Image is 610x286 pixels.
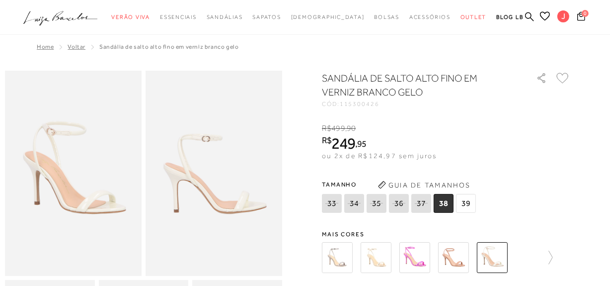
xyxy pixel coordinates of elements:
a: Voltar [68,43,85,50]
a: categoryNavScreenReaderText [252,8,281,26]
a: categoryNavScreenReaderText [111,8,150,26]
i: , [345,124,356,133]
span: BLOG LB [496,14,523,20]
span: Verão Viva [111,14,150,20]
span: Mais cores [322,231,570,237]
img: SANDÁLIA DE SALTO ALTO FINO EM METALIZADO CHUMBO [322,242,353,273]
span: 90 [347,124,356,133]
a: Home [37,43,54,50]
img: image [146,71,282,276]
img: SANDÁLIA DE SALTO ALTO FINO EM METALIZADO OURO [361,242,391,273]
span: 95 [357,138,367,149]
span: 34 [344,194,364,213]
span: Bolsas [375,14,400,20]
span: SANDÁLIA DE SALTO ALTO FINO EM VERNIZ BRANCO GELO [99,43,238,50]
span: 249 [332,134,355,152]
button: J [553,10,574,25]
span: Tamanho [322,177,478,192]
div: CÓD: [322,101,521,107]
span: J [557,10,569,22]
span: Sandálias [207,14,243,20]
img: image [5,71,142,276]
span: 33 [322,194,342,213]
i: R$ [322,124,331,133]
a: BLOG LB [496,8,523,26]
span: 36 [389,194,409,213]
a: categoryNavScreenReaderText [207,8,243,26]
span: 499 [331,124,345,133]
h1: SANDÁLIA DE SALTO ALTO FINO EM VERNIZ BRANCO GELO [322,71,508,99]
span: Sapatos [252,14,281,20]
span: 0 [582,10,589,17]
img: SANDÁLIA DE SALTO ALTO FINO EM VERNIZ BEGE [438,242,469,273]
i: R$ [322,136,332,145]
a: categoryNavScreenReaderText [375,8,400,26]
a: noSubCategoriesText [291,8,365,26]
button: Guia de Tamanhos [375,177,474,193]
span: Essenciais [160,14,197,20]
img: SANDÁLIA DE SALTO ALTO FINO EM METALIZADO ROSA PINK [399,242,430,273]
span: [DEMOGRAPHIC_DATA] [291,14,365,20]
span: 39 [456,194,476,213]
span: 37 [411,194,431,213]
span: 115300426 [340,100,380,107]
i: , [355,139,367,148]
img: SANDÁLIA DE SALTO ALTO FINO EM VERNIZ BRANCO GELO [477,242,508,273]
a: categoryNavScreenReaderText [460,8,487,26]
span: 38 [434,194,454,213]
span: Outlet [460,14,487,20]
a: categoryNavScreenReaderText [160,8,197,26]
span: ou 2x de R$124,97 sem juros [322,152,437,160]
button: 0 [574,11,588,24]
a: categoryNavScreenReaderText [409,8,451,26]
span: 35 [367,194,386,213]
span: Acessórios [409,14,451,20]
